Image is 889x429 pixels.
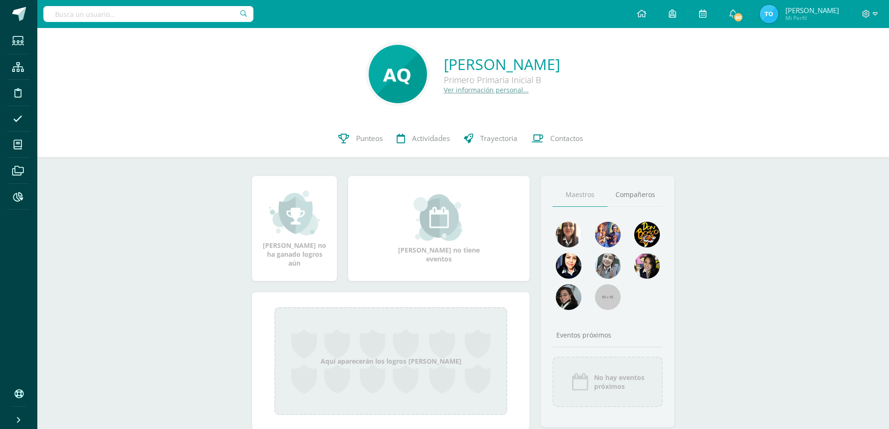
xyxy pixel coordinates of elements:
[261,190,328,267] div: [PERSON_NAME] no ha ganado logros aún
[571,373,589,391] img: event_icon.png
[595,284,621,310] img: 55x55
[43,6,253,22] input: Busca un usuario...
[444,85,529,94] a: Ver información personal...
[369,45,427,103] img: f6ec6d84b27ab3b64b5ee2dc6ce9576a.png
[550,134,583,143] span: Contactos
[553,183,608,207] a: Maestros
[556,284,581,310] img: 6377130e5e35d8d0020f001f75faf696.png
[480,134,518,143] span: Trayectoria
[556,253,581,279] img: a9e99ac3eaf35f1938eeb75861af2d20.png
[413,194,464,241] img: event_small.png
[608,183,663,207] a: Compañeros
[760,5,778,23] img: 76a3483454ffa6e9dcaa95aff092e504.png
[390,120,457,157] a: Actividades
[412,134,450,143] span: Actividades
[785,14,839,22] span: Mi Perfil
[444,54,560,74] a: [PERSON_NAME]
[444,74,560,85] div: Primero Primaria Inicial B
[331,120,390,157] a: Punteos
[274,307,507,415] div: Aquí aparecerán los logros [PERSON_NAME]
[634,253,660,279] img: ddcb7e3f3dd5693f9a3e043a79a89297.png
[525,120,590,157] a: Contactos
[356,134,383,143] span: Punteos
[553,331,663,339] div: Eventos próximos
[733,12,743,22] span: 60
[457,120,525,157] a: Trayectoria
[594,373,644,391] span: No hay eventos próximos
[556,222,581,247] img: 6b4626f495e3e032a8b68ad293dcee80.png
[392,194,486,263] div: [PERSON_NAME] no tiene eventos
[785,6,839,15] span: [PERSON_NAME]
[595,222,621,247] img: 88256b496371d55dc06d1c3f8a5004f4.png
[595,253,621,279] img: 45bd7986b8947ad7e5894cbc9b781108.png
[634,222,660,247] img: 29fc2a48271e3f3676cb2cb292ff2552.png
[269,190,320,236] img: achievement_small.png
